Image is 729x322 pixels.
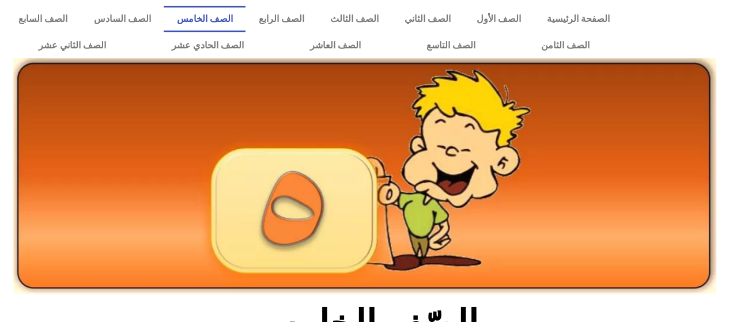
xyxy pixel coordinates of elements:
a: الصف الثالث [317,6,391,32]
a: الصف العاشر [277,32,394,59]
a: الصف السادس [81,6,164,32]
a: الصف الثاني [391,6,463,32]
a: الصف السابع [6,6,81,32]
a: الصف الرابع [245,6,317,32]
a: الصف الثامن [508,32,622,59]
a: الصف الحادي عشر [139,32,277,59]
a: الصف الخامس [164,6,245,32]
a: الصفحة الرئيسية [534,6,622,32]
a: الصف التاسع [394,32,508,59]
a: الصف الثاني عشر [6,32,139,59]
a: الصف الأول [463,6,534,32]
